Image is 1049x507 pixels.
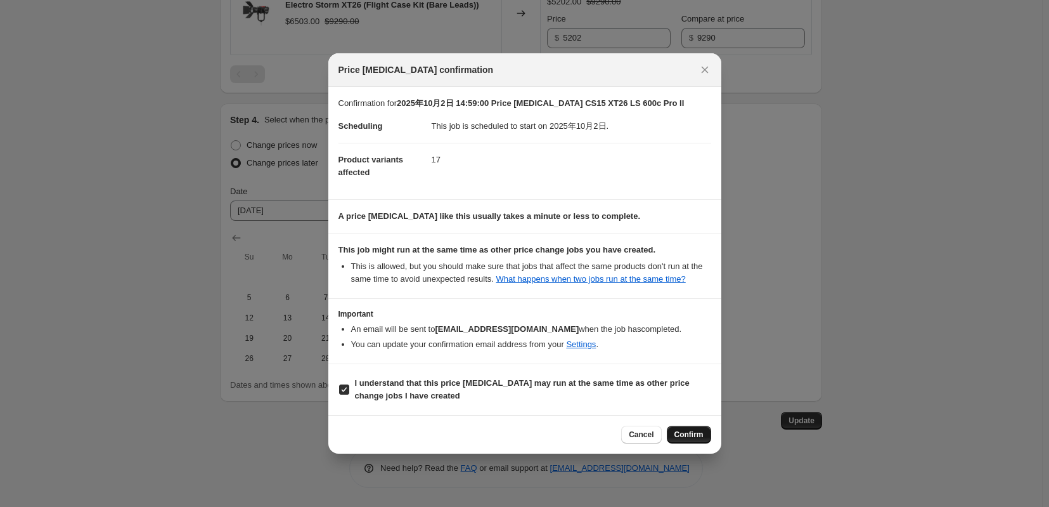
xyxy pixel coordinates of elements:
p: Confirmation for [338,97,711,110]
b: This job might run at the same time as other price change jobs you have created. [338,245,656,254]
li: You can update your confirmation email address from your . [351,338,711,351]
b: I understand that this price [MEDICAL_DATA] may run at the same time as other price change jobs I... [355,378,690,400]
span: Price [MEDICAL_DATA] confirmation [338,63,494,76]
b: A price [MEDICAL_DATA] like this usually takes a minute or less to complete. [338,211,641,221]
h3: Important [338,309,711,319]
b: [EMAIL_ADDRESS][DOMAIN_NAME] [435,324,579,334]
button: Confirm [667,426,711,444]
span: Product variants affected [338,155,404,177]
button: Cancel [621,426,661,444]
dd: This job is scheduled to start on 2025年10月2日. [432,110,711,143]
dd: 17 [432,143,711,176]
span: Confirm [674,430,704,440]
b: 2025年10月2日 14:59:00 Price [MEDICAL_DATA] CS15 XT26 LS 600c Pro II [397,98,684,108]
span: Cancel [629,430,653,440]
li: An email will be sent to when the job has completed . [351,323,711,336]
li: This is allowed, but you should make sure that jobs that affect the same products don ' t run at ... [351,260,711,286]
button: Close [696,61,714,79]
a: What happens when two jobs run at the same time? [496,274,686,284]
span: Scheduling [338,121,383,131]
a: Settings [566,339,596,349]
